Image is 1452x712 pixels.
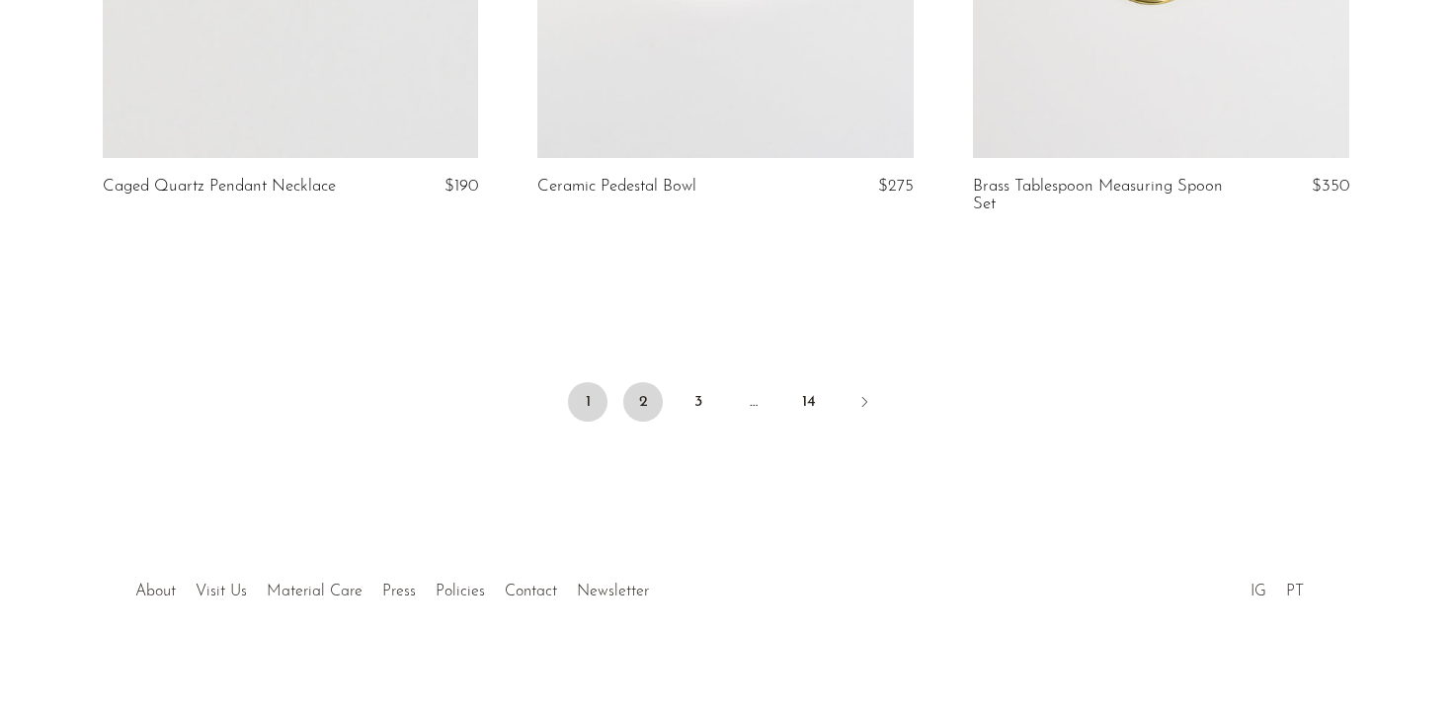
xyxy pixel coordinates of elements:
span: … [734,382,773,422]
a: Contact [505,584,557,599]
span: $275 [878,178,914,195]
a: Policies [436,584,485,599]
a: 14 [789,382,829,422]
a: Visit Us [196,584,247,599]
a: Caged Quartz Pendant Necklace [103,178,336,196]
a: 3 [679,382,718,422]
span: $190 [444,178,478,195]
a: Brass Tablespoon Measuring Spoon Set [973,178,1225,214]
a: Material Care [267,584,363,599]
a: PT [1286,584,1304,599]
span: $350 [1312,178,1349,195]
a: IG [1250,584,1266,599]
a: About [135,584,176,599]
a: Next [845,382,884,426]
ul: Quick links [125,568,659,605]
a: 2 [623,382,663,422]
a: Ceramic Pedestal Bowl [537,178,696,196]
a: Press [382,584,416,599]
span: 1 [568,382,607,422]
ul: Social Medias [1241,568,1314,605]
